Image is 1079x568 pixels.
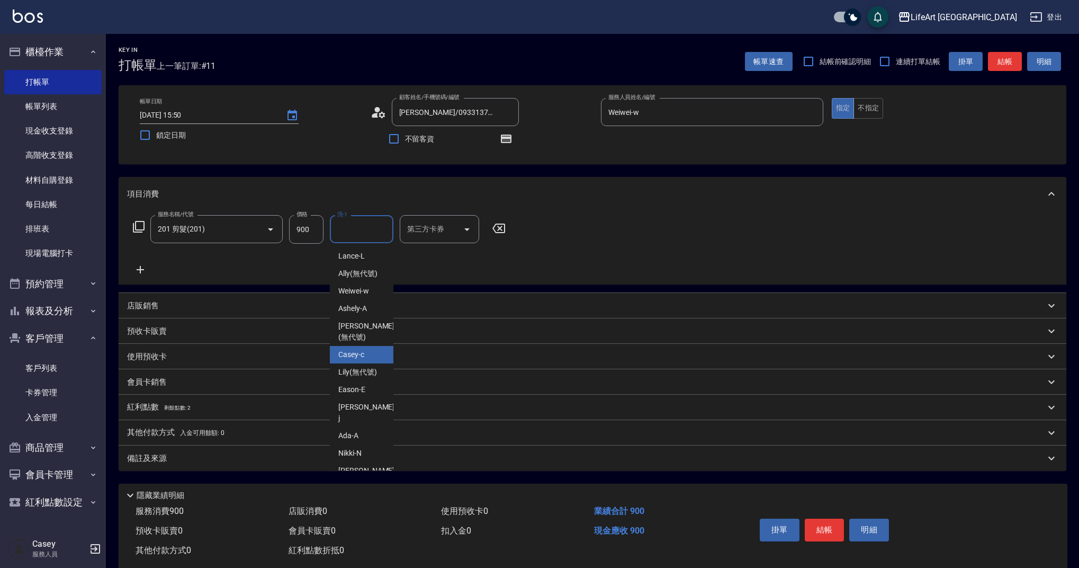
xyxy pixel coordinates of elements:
input: YYYY/MM/DD hh:mm [140,106,275,124]
p: 服務人員 [32,549,86,559]
span: 扣入金 0 [441,526,471,536]
span: 連續打單結帳 [896,56,940,67]
span: 業績合計 900 [594,506,644,516]
button: 櫃檯作業 [4,38,102,66]
button: Open [458,221,475,238]
button: 報表及分析 [4,297,102,325]
span: Ally (無代號) [338,268,377,279]
a: 現金收支登錄 [4,119,102,143]
p: 會員卡銷售 [127,377,167,388]
a: 材料自購登錄 [4,168,102,192]
button: Open [262,221,279,238]
img: Person [8,538,30,560]
h2: Key In [119,47,157,54]
button: 預約管理 [4,270,102,298]
div: 項目消費 [119,177,1066,211]
button: LifeArt [GEOGRAPHIC_DATA] [894,6,1021,28]
button: 掛單 [949,52,983,72]
a: 客戶列表 [4,356,102,380]
button: 帳單速查 [745,52,793,72]
img: Logo [13,10,43,23]
label: 洗-1 [337,210,347,218]
button: 明細 [849,519,889,541]
span: Casey -c [338,349,364,360]
span: 服務消費 900 [136,506,184,516]
button: 會員卡管理 [4,461,102,489]
span: 會員卡販賣 0 [289,526,336,536]
div: 會員卡銷售 [119,369,1066,395]
span: 上一筆訂單:#11 [157,59,216,73]
a: 卡券管理 [4,380,102,405]
button: 指定 [832,98,855,119]
div: 預收卡販賣 [119,318,1066,344]
label: 帳單日期 [140,97,162,105]
span: 剩餘點數: 2 [164,405,191,411]
label: 服務名稱/代號 [158,210,193,218]
span: [PERSON_NAME] -f [338,465,397,487]
span: 結帳前確認明細 [820,56,871,67]
button: 結帳 [805,519,844,541]
span: 不留客資 [405,134,435,145]
span: Lance -L [338,251,365,262]
button: save [867,6,888,28]
span: 入金可用餘額: 0 [180,429,225,437]
button: 不指定 [853,98,883,119]
a: 高階收支登錄 [4,143,102,167]
span: Weiwei -w [338,286,369,297]
span: 其他付款方式 0 [136,545,191,555]
span: [PERSON_NAME] (無代號) [338,321,394,343]
span: 店販消費 0 [289,506,327,516]
span: Eason -E [338,384,365,395]
span: 鎖定日期 [156,130,186,141]
button: 結帳 [988,52,1022,72]
span: Ada -A [338,430,358,441]
label: 價格 [296,210,308,218]
a: 現場電腦打卡 [4,241,102,265]
p: 紅利點數 [127,402,190,413]
span: Lily (無代號) [338,367,377,378]
div: 使用預收卡 [119,344,1066,369]
p: 隱藏業績明細 [137,490,184,501]
span: Nikki -N [338,448,362,459]
span: 使用預收卡 0 [441,506,488,516]
a: 帳單列表 [4,94,102,119]
div: 其他付款方式入金可用餘額: 0 [119,420,1066,446]
button: 掛單 [760,519,799,541]
button: Choose date, selected date is 2025-09-24 [280,103,305,128]
a: 每日結帳 [4,192,102,217]
div: 店販銷售 [119,293,1066,318]
button: 客戶管理 [4,325,102,352]
p: 使用預收卡 [127,351,167,362]
a: 打帳單 [4,70,102,94]
div: LifeArt [GEOGRAPHIC_DATA] [911,11,1017,24]
h3: 打帳單 [119,58,157,73]
a: 入金管理 [4,405,102,430]
p: 項目消費 [127,189,159,200]
span: [PERSON_NAME] -j [338,402,397,424]
label: 顧客姓名/手機號碼/編號 [399,93,460,101]
h5: Casey [32,539,86,549]
button: 紅利點數設定 [4,489,102,516]
span: Ashely -A [338,303,367,314]
a: 排班表 [4,217,102,241]
div: 紅利點數剩餘點數: 2 [119,395,1066,420]
button: 商品管理 [4,434,102,461]
button: 明細 [1027,52,1061,72]
p: 其他付款方式 [127,427,224,439]
div: 備註及來源 [119,446,1066,471]
label: 服務人員姓名/編號 [608,93,655,101]
span: 預收卡販賣 0 [136,526,183,536]
span: 現金應收 900 [594,526,644,536]
button: 登出 [1026,7,1066,27]
p: 預收卡販賣 [127,326,167,337]
p: 備註及來源 [127,453,167,464]
span: 紅利點數折抵 0 [289,545,344,555]
p: 店販銷售 [127,300,159,312]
